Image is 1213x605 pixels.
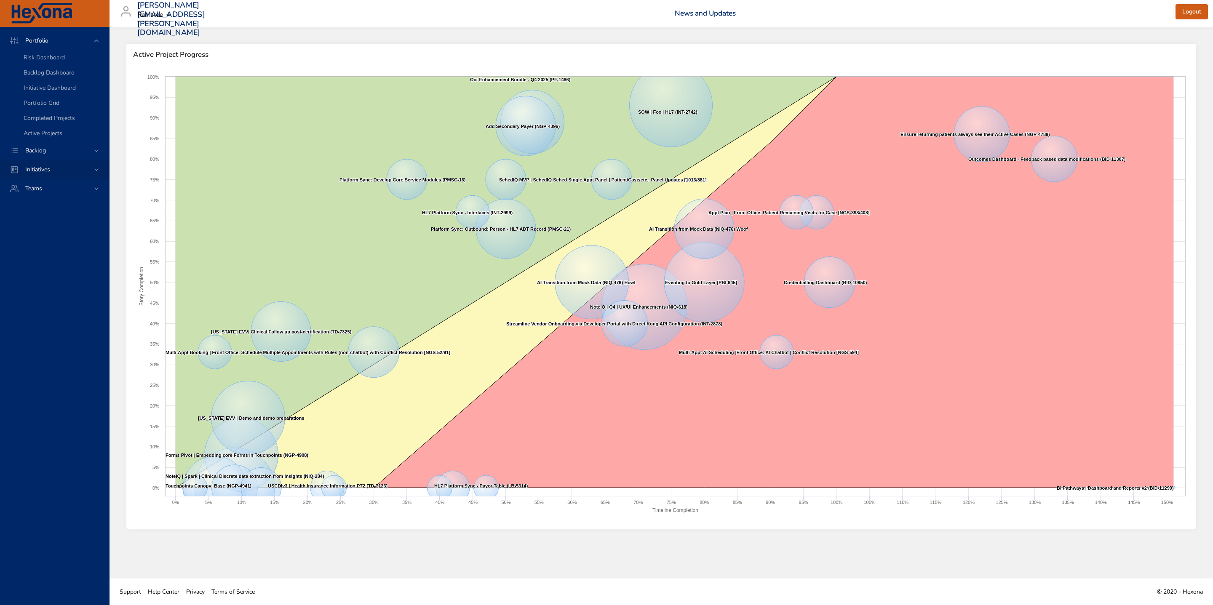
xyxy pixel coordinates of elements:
[139,267,144,306] text: Story Completion
[166,483,251,488] text: Touchpoints Canopy: Base (NGP-4941)
[172,500,179,505] text: 0%
[150,444,159,449] text: 10%
[24,99,59,107] span: Portfolio Grid
[137,1,205,37] h3: [PERSON_NAME][EMAIL_ADDRESS][PERSON_NAME][DOMAIN_NAME]
[133,51,1189,59] span: Active Project Progress
[198,416,305,421] text: [US_STATE] EVV | Demo and demo preparations
[268,483,388,488] text: USCDIv3 | Health Insurance Information PT2 (TD-7123)
[402,500,411,505] text: 35%
[24,129,62,137] span: Active Projects
[148,588,179,596] span: Help Center
[1161,500,1173,505] text: 150%
[422,210,513,215] text: HL7 Platform Sync - Interfaces (INT-2999)
[501,500,510,505] text: 50%
[1095,500,1107,505] text: 140%
[784,280,867,285] text: Credentialling Dashboard (BID-10950)
[470,77,571,82] text: Oct Enhancement Bundle - Q4 2025 (PF-1486)
[303,500,313,505] text: 20%
[150,301,159,306] text: 45%
[537,280,635,285] text: AI Transition from Mock Data (NIQ-476) Howl
[638,109,697,115] text: SOW | Fox | HL7 (INT-2742)
[601,500,610,505] text: 65%
[150,424,159,429] text: 15%
[150,280,159,285] text: 50%
[486,124,560,129] text: Add Secondary Payer (NGP-4396)
[19,37,55,45] span: Portfolio
[1057,485,1174,490] text: BI Pathways | Dashboard and Reports v2 (BID-11299)
[534,500,544,505] text: 55%
[183,582,208,601] a: Privacy
[150,403,159,408] text: 20%
[369,500,379,505] text: 30%
[1176,4,1208,20] button: Logout
[166,350,450,355] text: Multi-Appt Booking | Front Office: Schedule Multiple Appointments with Rules (non-chatbot) with C...
[208,582,258,601] a: Terms of Service
[968,157,1126,162] text: Outcomes Dashboard - Feedback based data modifications (BID-11307)
[700,500,709,505] text: 80%
[24,84,76,92] span: Initiative Dashboard
[211,329,352,334] text: [US_STATE] EVV| Clinical Follow up post-certification (TD-7325)
[897,500,908,505] text: 110%
[19,184,49,192] span: Teams
[652,507,698,513] text: Timeline Completion
[150,383,159,388] text: 25%
[150,95,159,100] text: 95%
[831,500,842,505] text: 100%
[708,210,870,215] text: Appt Plan | Front Office: Patient Remaining Visits for Case [NGS-398/408]
[166,453,308,458] text: Forms Pivot | Embedding core Forms in Touchpoints (NGP-4908)
[150,157,159,162] text: 80%
[205,500,212,505] text: 5%
[150,198,159,203] text: 70%
[1029,500,1041,505] text: 130%
[679,350,859,355] text: Multi-Appt AI Scheduling |Front Office: AI Chatbot | Conflict Resolution [NGS-594]
[339,177,466,182] text: Platform Sync: Develop Core Service Modules (PMSC-16)
[237,500,246,505] text: 10%
[649,227,748,232] text: AI Transition from Mock Data (NIQ-476) Woof
[1062,500,1074,505] text: 135%
[211,588,255,596] span: Terms of Service
[996,500,1007,505] text: 125%
[567,500,577,505] text: 60%
[336,500,345,505] text: 25%
[431,227,571,232] text: Platform Sync: Outbound: Person - HL7 ADT Record (PMSC-21)
[152,485,159,490] text: 0%
[19,147,53,155] span: Backlog
[24,114,75,122] span: Completed Projects
[863,500,875,505] text: 105%
[499,177,707,182] text: SchedIQ MVP | SchedIQ Sched Single Appt Panel | Patient/Case/etc.. Panel Updates [1013/881]
[930,500,941,505] text: 115%
[270,500,279,505] text: 15%
[147,75,159,80] text: 100%
[733,500,742,505] text: 85%
[150,239,159,244] text: 60%
[435,500,444,505] text: 40%
[468,500,478,505] text: 45%
[152,465,159,470] text: 5%
[19,165,57,173] span: Initiatives
[633,500,643,505] text: 70%
[150,218,159,223] text: 65%
[799,500,808,505] text: 95%
[900,132,1050,137] text: Ensure returning patients always see their Active Cases (NGP-4789)
[186,588,205,596] span: Privacy
[434,483,528,488] text: HL7 Platform Sync - Payor Table (LB-5314)
[150,115,159,120] text: 90%
[150,259,159,264] text: 55%
[1128,500,1140,505] text: 145%
[150,136,159,141] text: 85%
[1182,7,1201,17] span: Logout
[506,321,722,326] text: Streamline Vendor Onboarding via Developer Portal with Direct Kong API Configuration (INT-2878)
[120,588,141,596] span: Support
[150,341,159,346] text: 35%
[766,500,775,505] text: 90%
[10,3,73,24] img: Hexona
[137,8,174,22] div: Raintree
[150,362,159,367] text: 30%
[166,474,324,479] text: NoteIQ | Spark | Clinical Discrete data extraction from Insights (NIQ-284)
[150,177,159,182] text: 75%
[665,280,737,285] text: Eventing to Gold Layer [PBI-645]
[1157,588,1203,596] span: © 2020 - Hexona
[144,582,183,601] a: Help Center
[24,53,65,61] span: Risk Dashboard
[150,321,159,326] text: 40%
